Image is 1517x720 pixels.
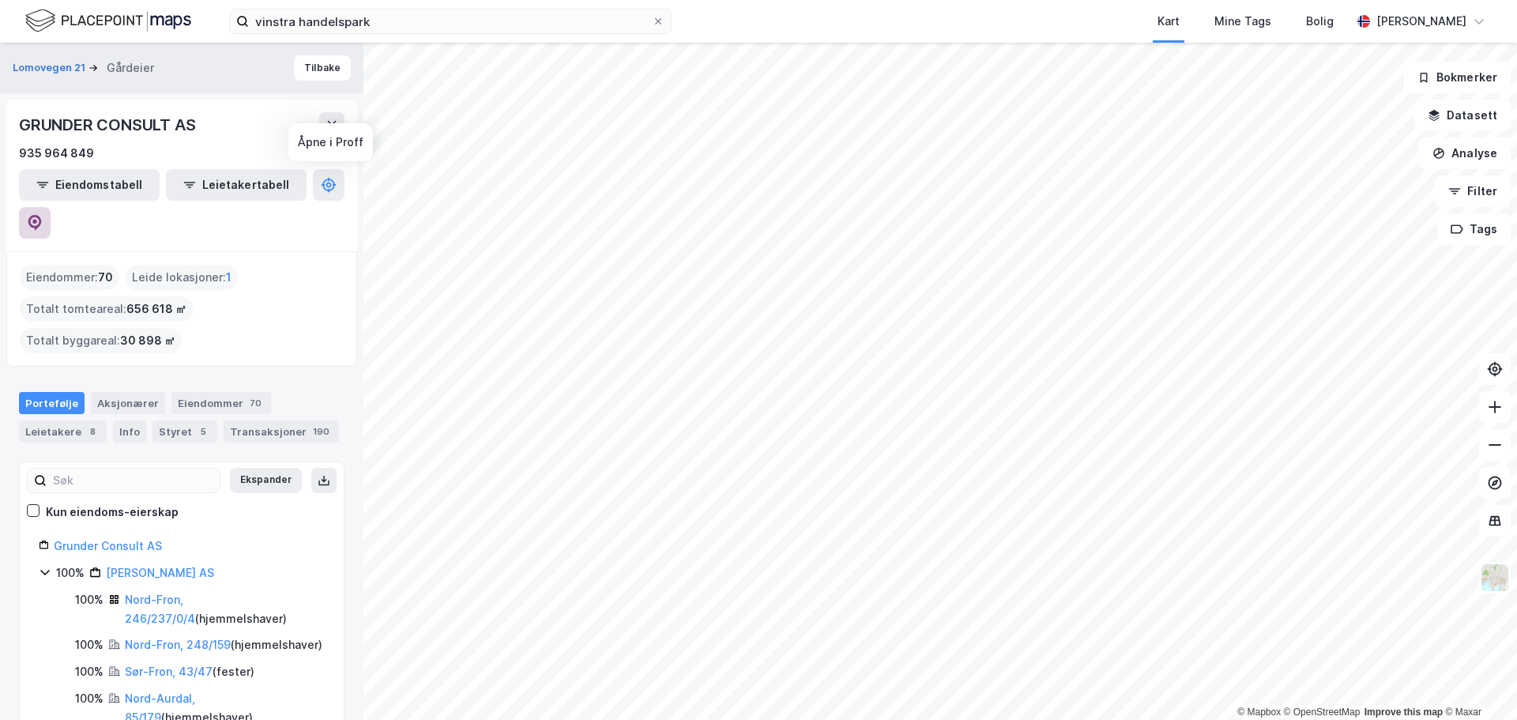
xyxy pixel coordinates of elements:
[75,662,104,681] div: 100%
[1438,644,1517,720] iframe: Chat Widget
[166,169,307,201] button: Leietakertabell
[1214,12,1271,31] div: Mine Tags
[152,420,217,443] div: Styret
[1284,707,1361,718] a: OpenStreetMap
[1158,12,1180,31] div: Kart
[125,638,231,651] a: Nord-Fron, 248/159
[1414,100,1511,131] button: Datasett
[125,590,325,628] div: ( hjemmelshaver )
[20,296,193,322] div: Totalt tomteareal :
[13,60,88,76] button: Lomovegen 21
[75,635,104,654] div: 100%
[224,420,339,443] div: Transaksjoner
[19,420,107,443] div: Leietakere
[294,55,351,81] button: Tilbake
[98,268,113,287] span: 70
[25,7,191,35] img: logo.f888ab2527a4732fd821a326f86c7f29.svg
[19,169,160,201] button: Eiendomstabell
[125,662,254,681] div: ( fester )
[226,268,232,287] span: 1
[20,328,182,353] div: Totalt byggareal :
[195,424,211,439] div: 5
[56,564,85,582] div: 100%
[85,424,100,439] div: 8
[1480,563,1510,593] img: Z
[247,395,265,411] div: 70
[126,265,238,290] div: Leide lokasjoner :
[107,58,154,77] div: Gårdeier
[106,566,214,579] a: [PERSON_NAME] AS
[1437,213,1511,245] button: Tags
[75,590,104,609] div: 100%
[1404,62,1511,93] button: Bokmerker
[75,689,104,708] div: 100%
[19,144,94,163] div: 935 964 849
[46,503,179,522] div: Kun eiendoms-eierskap
[125,593,195,625] a: Nord-Fron, 246/237/0/4
[1419,138,1511,169] button: Analyse
[310,424,333,439] div: 190
[113,420,146,443] div: Info
[1365,707,1443,718] a: Improve this map
[230,468,302,493] button: Ekspander
[126,300,186,319] span: 656 618 ㎡
[125,665,213,678] a: Sør-Fron, 43/47
[1237,707,1281,718] a: Mapbox
[47,469,220,492] input: Søk
[120,331,175,350] span: 30 898 ㎡
[171,392,271,414] div: Eiendommer
[19,112,198,138] div: GRUNDER CONSULT AS
[19,392,85,414] div: Portefølje
[125,635,322,654] div: ( hjemmelshaver )
[91,392,165,414] div: Aksjonærer
[249,9,652,33] input: Søk på adresse, matrikkel, gårdeiere, leietakere eller personer
[1376,12,1466,31] div: [PERSON_NAME]
[20,265,119,290] div: Eiendommer :
[1435,175,1511,207] button: Filter
[54,539,162,552] a: Grunder Consult AS
[1306,12,1334,31] div: Bolig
